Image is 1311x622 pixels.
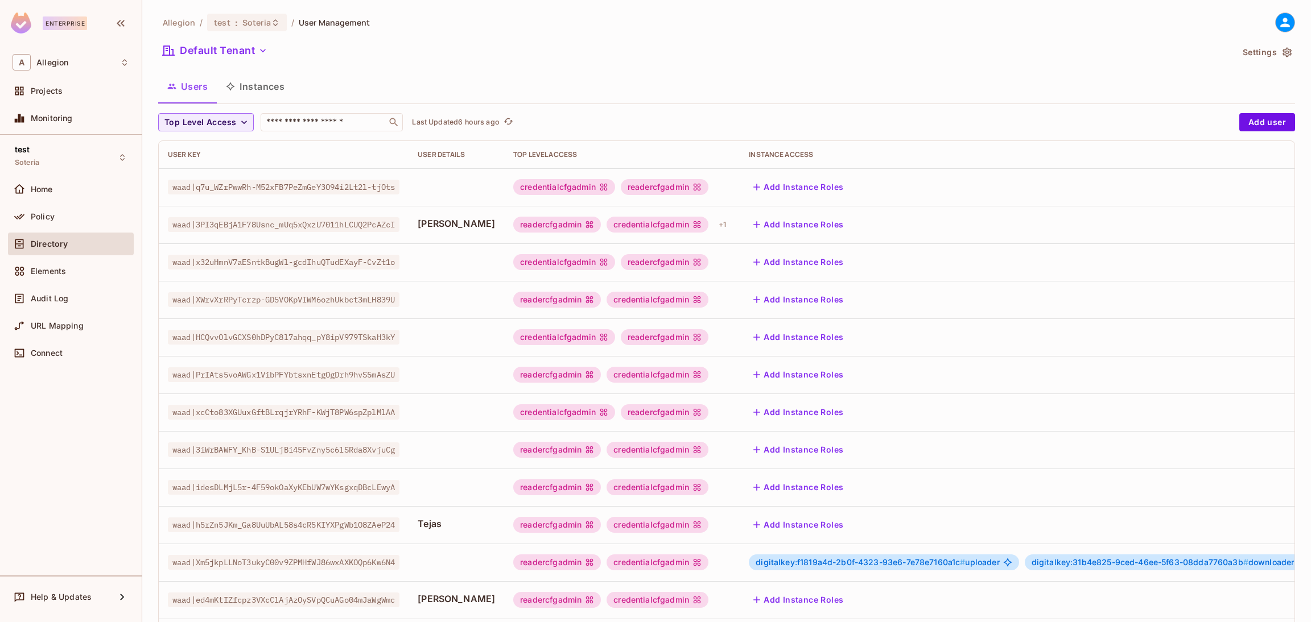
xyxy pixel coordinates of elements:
[621,254,708,270] div: readercfgadmin
[31,185,53,194] span: Home
[513,479,601,495] div: readercfgadmin
[217,72,294,101] button: Instances
[168,292,399,307] span: waad|XWrvXrRPyTcrzp-GD5VOKpVIWM6ozhUkbct3mLH839U
[168,217,399,232] span: waad|3PI3qEBjA1F78Usnc_mUq5xQxzU7011hLCUQ2PcAZcI
[607,367,708,383] div: credentialcfgadmin
[412,118,499,127] p: Last Updated 6 hours ago
[291,17,294,28] li: /
[749,253,848,271] button: Add Instance Roles
[299,17,370,28] span: User Management
[513,217,601,233] div: readercfgadmin
[513,442,601,458] div: readercfgadmin
[756,558,999,567] span: uploader
[418,517,495,530] span: Tejas
[168,517,399,532] span: waad|h5rZn5JKm_Ga8UuUbAL58s4cR5KIYXPgWb1O8ZAeP24
[621,329,708,345] div: readercfgadmin
[1032,558,1294,567] span: downloader
[168,367,399,382] span: waad|PrIAts5voAWGx1VibPFYbtsxnEtgOgDrh9hvS5mAsZU
[15,145,30,154] span: test
[513,254,615,270] div: credentialcfgadmin
[749,516,848,534] button: Add Instance Roles
[200,17,203,28] li: /
[749,478,848,496] button: Add Instance Roles
[607,592,708,608] div: credentialcfgadmin
[15,158,39,167] span: Soteria
[607,479,708,495] div: credentialcfgadmin
[607,292,708,308] div: credentialcfgadmin
[513,179,615,195] div: credentialcfgadmin
[163,17,195,28] span: the active workspace
[31,349,63,358] span: Connect
[513,592,601,608] div: readercfgadmin
[960,557,965,567] span: #
[513,404,615,420] div: credentialcfgadmin
[168,592,399,607] span: waad|ed4mKtIZfcpz3VXcClAjAzOySVpQCuAGo04mJaWgWmc
[168,555,399,570] span: waad|Xm5jkpLLNoT3ukyC00v9ZPMHfWJ86wxAXKOQp6Kw6N4
[168,480,399,495] span: waad|idesDLMjL5r-4F59okOaXyKEbUW7wYKsgxqDBcLEwyA
[513,517,601,533] div: readercfgadmin
[418,592,495,605] span: [PERSON_NAME]
[1238,43,1295,61] button: Settings
[36,58,68,67] span: Workspace: Allegion
[43,16,87,30] div: Enterprise
[621,404,708,420] div: readercfgadmin
[158,42,272,60] button: Default Tenant
[214,17,230,28] span: test
[513,367,601,383] div: readercfgadmin
[11,13,31,34] img: SReyMgAAAABJRU5ErkJggg==
[621,179,708,195] div: readercfgadmin
[607,517,708,533] div: credentialcfgadmin
[502,115,516,129] button: refresh
[31,294,68,303] span: Audit Log
[168,180,399,194] span: waad|q7u_WZrPwwRh-M52xFB7PeZmGeY3O94i2Lt2l-tjOts
[756,557,965,567] span: digitalkey:f1819a4d-2b0f-4323-93e6-7e78e7160a1c
[168,442,399,457] span: waad|3iWrBAWFY_KhB-S1ULjBi45FvZny5c6lSRda8XvjuCg
[749,591,848,609] button: Add Instance Roles
[749,291,848,309] button: Add Instance Roles
[749,178,848,196] button: Add Instance Roles
[513,554,601,570] div: readercfgadmin
[168,405,399,420] span: waad|xcCto83XGUuxGftBLrqjrYRhF-KWjT8PW6spZplMlAA
[158,72,217,101] button: Users
[749,441,848,459] button: Add Instance Roles
[168,330,399,345] span: waad|HCQvvOlvGCXS0hDPyC8l7ahqq_pY8ipV979TSkaH3kY
[418,217,495,230] span: [PERSON_NAME]
[242,17,271,28] span: Soteria
[607,442,708,458] div: credentialcfgadmin
[749,366,848,384] button: Add Instance Roles
[1243,557,1248,567] span: #
[168,255,399,269] span: waad|x32uHmnV7aESntkBugWl-gcdIhuQTudEXayF-CvZt1o
[607,554,708,570] div: credentialcfgadmin
[31,114,73,123] span: Monitoring
[749,215,848,234] button: Add Instance Roles
[749,403,848,421] button: Add Instance Roles
[31,212,55,221] span: Policy
[168,150,399,159] div: User Key
[418,150,495,159] div: User Details
[749,328,848,346] button: Add Instance Roles
[504,117,513,128] span: refresh
[13,54,31,71] span: A
[513,292,601,308] div: readercfgadmin
[31,592,92,602] span: Help & Updates
[31,267,66,276] span: Elements
[1032,557,1248,567] span: digitalkey:31b4e825-9ced-46ee-5f63-08dda7760a3b
[164,115,236,130] span: Top Level Access
[513,329,615,345] div: credentialcfgadmin
[1239,113,1295,131] button: Add user
[158,113,254,131] button: Top Level Access
[31,321,84,330] span: URL Mapping
[31,239,68,248] span: Directory
[607,217,708,233] div: credentialcfgadmin
[513,150,731,159] div: Top Level Access
[714,215,731,234] div: + 1
[234,18,238,27] span: :
[31,86,63,96] span: Projects
[500,115,516,129] span: Click to refresh data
